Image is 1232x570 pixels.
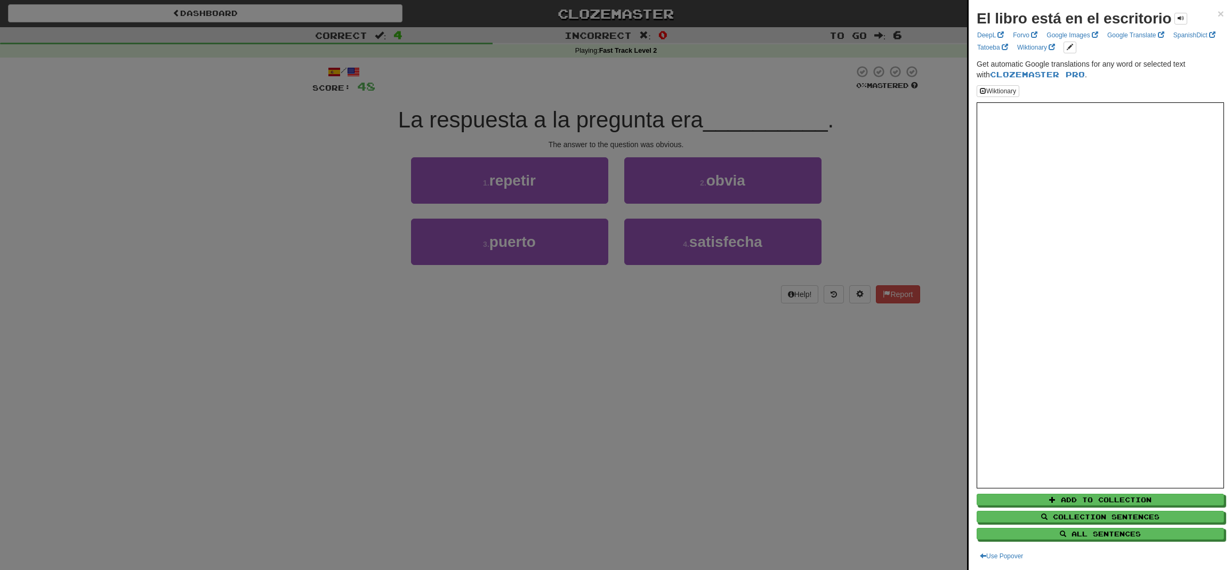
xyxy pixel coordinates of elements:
[1218,8,1224,19] button: Close
[974,29,1007,41] a: DeepL
[1014,42,1058,53] a: Wiktionary
[1170,29,1219,41] a: SpanishDict
[977,550,1026,562] button: Use Popover
[1010,29,1041,41] a: Forvo
[1043,29,1101,41] a: Google Images
[977,10,1172,27] strong: El libro está en el escritorio
[977,494,1224,505] button: Add to Collection
[1218,7,1224,20] span: ×
[977,85,1019,97] button: Wiktionary
[990,70,1085,79] a: Clozemaster Pro
[974,42,1011,53] a: Tatoeba
[977,511,1224,523] button: Collection Sentences
[977,59,1224,80] p: Get automatic Google translations for any word or selected text with .
[1104,29,1167,41] a: Google Translate
[977,528,1224,540] button: All Sentences
[1064,42,1076,53] button: edit links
